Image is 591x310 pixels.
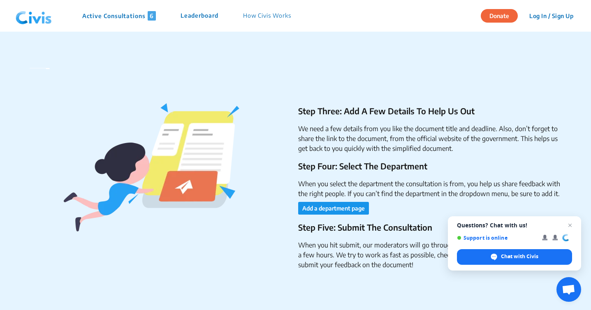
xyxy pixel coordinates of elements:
[12,4,55,28] img: navlogo.png
[481,9,518,23] button: Donate
[82,11,156,21] p: Active Consultations
[524,9,579,22] button: Log In / Sign Up
[243,11,291,21] p: How Civis Works
[298,202,369,215] button: Add a department page
[457,235,536,241] span: Support is online
[556,277,581,302] a: Open chat
[298,179,566,199] li: When you select the department the consultation is from, you help us share feedback with the righ...
[457,222,572,229] span: Questions? Chat with us!
[298,240,566,270] li: When you hit submit, our moderators will go through the Consultation and make it public in a few ...
[148,11,156,21] span: 6
[481,11,524,19] a: Donate
[457,249,572,265] span: Chat with Civis
[298,124,566,153] li: We need a few details from you like the document title and deadline. Also, don’t forget to share ...
[298,105,566,117] p: Step Three: Add A Few Details To Help Us Out
[501,253,538,260] span: Chat with Civis
[181,11,218,21] p: Leaderboard
[298,221,566,234] p: Step Five: Submit The Consultation
[298,160,566,172] p: Step Four: Select The Department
